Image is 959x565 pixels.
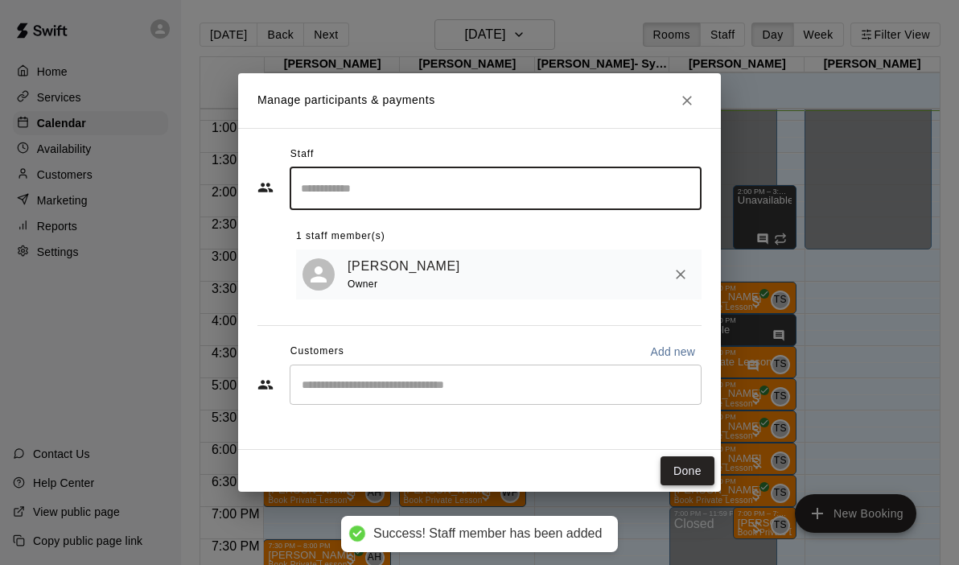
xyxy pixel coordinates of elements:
a: [PERSON_NAME] [348,256,460,277]
div: Andrew Hill [303,258,335,291]
span: Customers [290,339,344,365]
svg: Staff [257,179,274,196]
div: Start typing to search customers... [290,365,702,405]
div: Search staff [290,167,702,210]
button: Close [673,86,702,115]
span: Owner [348,278,377,290]
span: 1 staff member(s) [296,224,385,250]
button: Done [661,456,714,486]
p: Add new [650,344,695,360]
svg: Customers [257,377,274,393]
p: Manage participants & payments [257,92,435,109]
span: Staff [290,142,314,167]
div: Success! Staff member has been added [373,526,602,542]
button: Remove [666,260,695,289]
button: Add new [644,339,702,365]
